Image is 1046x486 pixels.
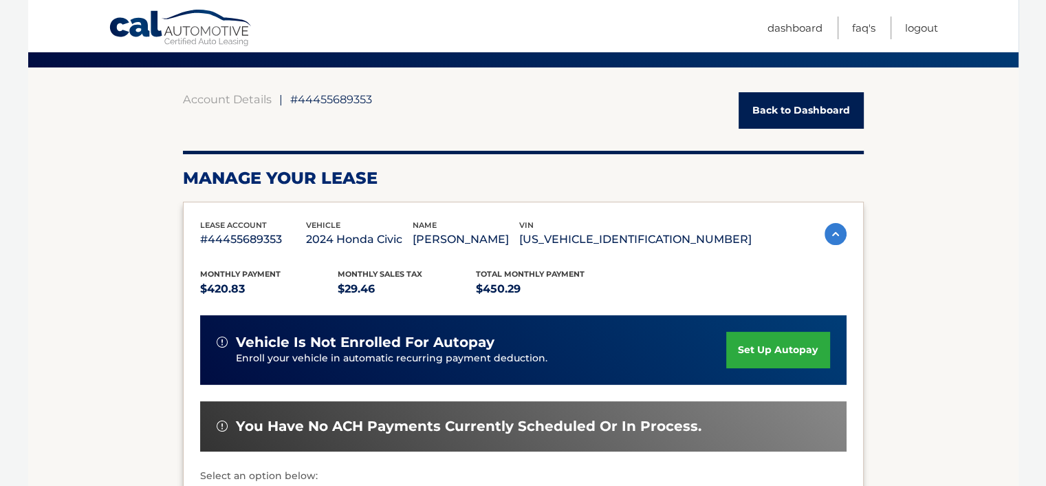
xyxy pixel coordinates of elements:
[290,92,372,106] span: #44455689353
[413,220,437,230] span: name
[306,220,340,230] span: vehicle
[739,92,864,129] a: Back to Dashboard
[183,168,864,189] h2: Manage Your Lease
[217,337,228,348] img: alert-white.svg
[109,9,253,49] a: Cal Automotive
[338,279,476,299] p: $29.46
[413,230,519,249] p: [PERSON_NAME]
[200,468,847,485] p: Select an option below:
[200,279,338,299] p: $420.83
[476,279,614,299] p: $450.29
[905,17,938,39] a: Logout
[306,230,413,249] p: 2024 Honda Civic
[200,230,307,249] p: #44455689353
[338,269,422,279] span: Monthly sales Tax
[825,223,847,245] img: accordion-active.svg
[236,351,727,366] p: Enroll your vehicle in automatic recurring payment deduction.
[767,17,822,39] a: Dashboard
[852,17,875,39] a: FAQ's
[183,92,272,106] a: Account Details
[200,269,281,279] span: Monthly Payment
[519,230,752,249] p: [US_VEHICLE_IDENTIFICATION_NUMBER]
[217,421,228,432] img: alert-white.svg
[236,418,701,435] span: You have no ACH payments currently scheduled or in process.
[726,332,829,368] a: set up autopay
[476,269,585,279] span: Total Monthly Payment
[236,334,494,351] span: vehicle is not enrolled for autopay
[279,92,283,106] span: |
[519,220,534,230] span: vin
[200,220,267,230] span: lease account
